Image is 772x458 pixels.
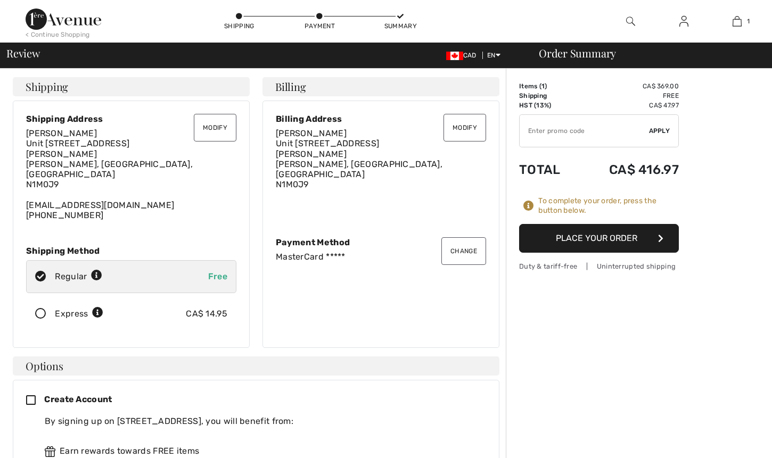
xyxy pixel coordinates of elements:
span: EN [487,52,500,59]
button: Change [441,237,486,265]
span: 1 [541,82,545,90]
td: Items ( ) [519,81,578,91]
button: Modify [444,114,486,141]
div: Duty & tariff-free | Uninterrupted shipping [519,261,679,271]
span: Shipping [26,81,68,92]
td: Free [578,91,679,101]
span: Review [6,48,40,59]
div: Billing Address [276,114,486,124]
button: Place Your Order [519,224,679,253]
img: search the website [626,15,635,28]
span: CAD [446,52,481,59]
img: My Info [679,15,688,28]
input: Promo code [520,115,649,147]
span: Unit [STREET_ADDRESS][PERSON_NAME] [PERSON_NAME], [GEOGRAPHIC_DATA], [GEOGRAPHIC_DATA] N1M0J9 [26,138,193,189]
span: [PERSON_NAME] [276,128,347,138]
td: Shipping [519,91,578,101]
img: My Bag [733,15,742,28]
div: To complete your order, press the button below. [538,196,679,215]
span: Billing [275,81,306,92]
div: Earn rewards towards FREE items [45,445,478,457]
div: Payment Method [276,237,486,247]
div: < Continue Shopping [26,30,90,39]
div: Summary [384,21,416,31]
img: 1ère Avenue [26,9,101,30]
span: [PERSON_NAME] [26,128,97,138]
div: Express [55,307,103,320]
div: Regular [55,270,102,283]
div: Payment [304,21,336,31]
td: HST (13%) [519,101,578,110]
div: Shipping [223,21,255,31]
td: CA$ 369.00 [578,81,679,91]
td: CA$ 416.97 [578,152,679,188]
span: Unit [STREET_ADDRESS][PERSON_NAME] [PERSON_NAME], [GEOGRAPHIC_DATA], [GEOGRAPHIC_DATA] N1M0J9 [276,138,442,189]
span: 1 [747,16,750,26]
div: Shipping Method [26,246,236,256]
a: Sign In [671,15,697,28]
div: Order Summary [526,48,766,59]
span: Create Account [44,394,112,404]
div: CA$ 14.95 [186,307,227,320]
img: Canadian Dollar [446,52,463,60]
div: By signing up on [STREET_ADDRESS], you will benefit from: [45,415,478,428]
div: Shipping Address [26,114,236,124]
span: Free [208,271,227,281]
h4: Options [13,356,499,376]
a: 1 [711,15,763,28]
button: Modify [194,114,236,141]
td: CA$ 47.97 [578,101,679,110]
span: Apply [649,126,670,136]
td: Total [519,152,578,188]
div: [EMAIL_ADDRESS][DOMAIN_NAME] [PHONE_NUMBER] [26,128,236,220]
img: rewards.svg [45,446,55,457]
